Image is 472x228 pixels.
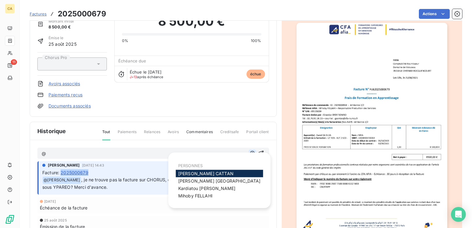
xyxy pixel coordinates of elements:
[48,19,74,24] span: Montant initial
[130,75,163,79] span: après échéance
[251,38,261,44] span: 100%
[178,178,261,184] span: [PERSON_NAME] [GEOGRAPHIC_DATA]
[48,35,77,41] span: Émise le
[168,129,179,140] span: Avoirs
[30,11,47,17] a: Factures
[102,129,110,140] span: Tout
[61,169,88,176] span: 2025000679
[118,58,146,63] span: Échéance due
[246,129,269,140] span: Portail client
[158,12,225,31] span: 8 500,00 €
[48,92,82,98] a: Paiements reçus
[42,169,59,176] span: Facture :
[42,177,261,190] span: , je ne trouve pas la facture sur CHORUS, est ce que tu l'a déposé stp car il y a le BDC sous YPA...
[178,163,203,168] span: PERSONNES
[451,207,466,222] div: Open Intercom Messenger
[48,24,74,30] span: 8 500,00 €
[30,11,47,16] span: Factures
[178,186,235,191] span: Kardiatou [PERSON_NAME]
[122,38,128,44] span: 0%
[419,9,450,19] button: Actions
[37,127,66,135] span: Historique
[220,129,239,140] span: Creditsafe
[118,129,137,140] span: Paiements
[11,59,17,65] span: 11
[5,214,15,224] img: Logo LeanPay
[178,171,234,176] span: [PERSON_NAME] CATTAN
[130,70,162,74] span: Échue le [DATE]
[44,200,56,203] span: [DATE]
[178,193,213,198] span: Mihoby FELLAHI
[48,81,80,87] a: Avoirs associés
[48,103,91,109] a: Documents associés
[5,4,15,14] div: CA
[82,163,104,167] span: [DATE] 14:43
[48,41,77,47] span: 25 août 2025
[144,129,160,140] span: Relances
[44,218,67,222] span: 25 août 2025
[58,8,106,19] h3: 2025000679
[186,129,213,140] span: Commentaires
[40,205,87,211] span: Échéance de la facture
[48,163,80,168] span: [PERSON_NAME]
[130,75,137,79] span: J+13
[42,151,46,156] span: @
[43,177,81,184] span: @ [PERSON_NAME]
[247,70,265,79] span: échue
